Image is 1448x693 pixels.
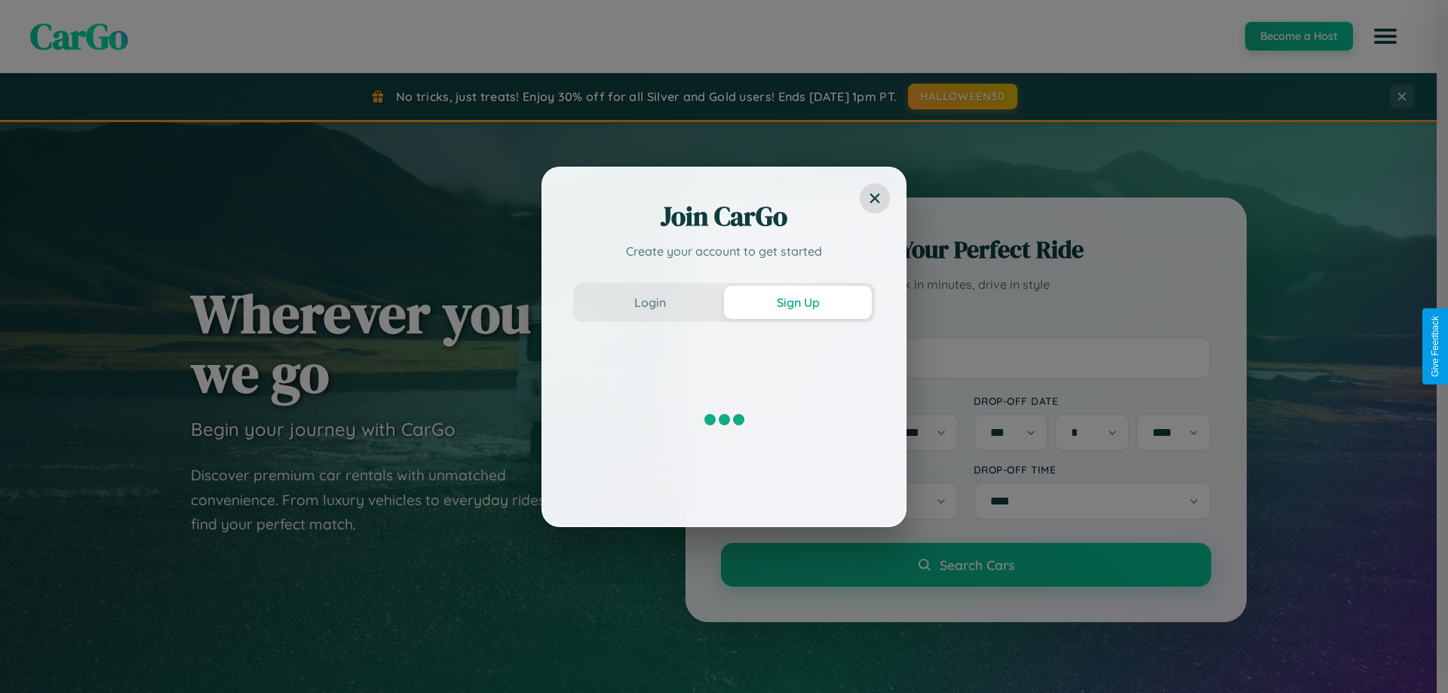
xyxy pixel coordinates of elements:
iframe: Intercom live chat [15,642,51,678]
button: Login [576,286,724,319]
button: Sign Up [724,286,872,319]
h2: Join CarGo [573,198,875,235]
div: Give Feedback [1430,316,1440,377]
p: Create your account to get started [573,242,875,260]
